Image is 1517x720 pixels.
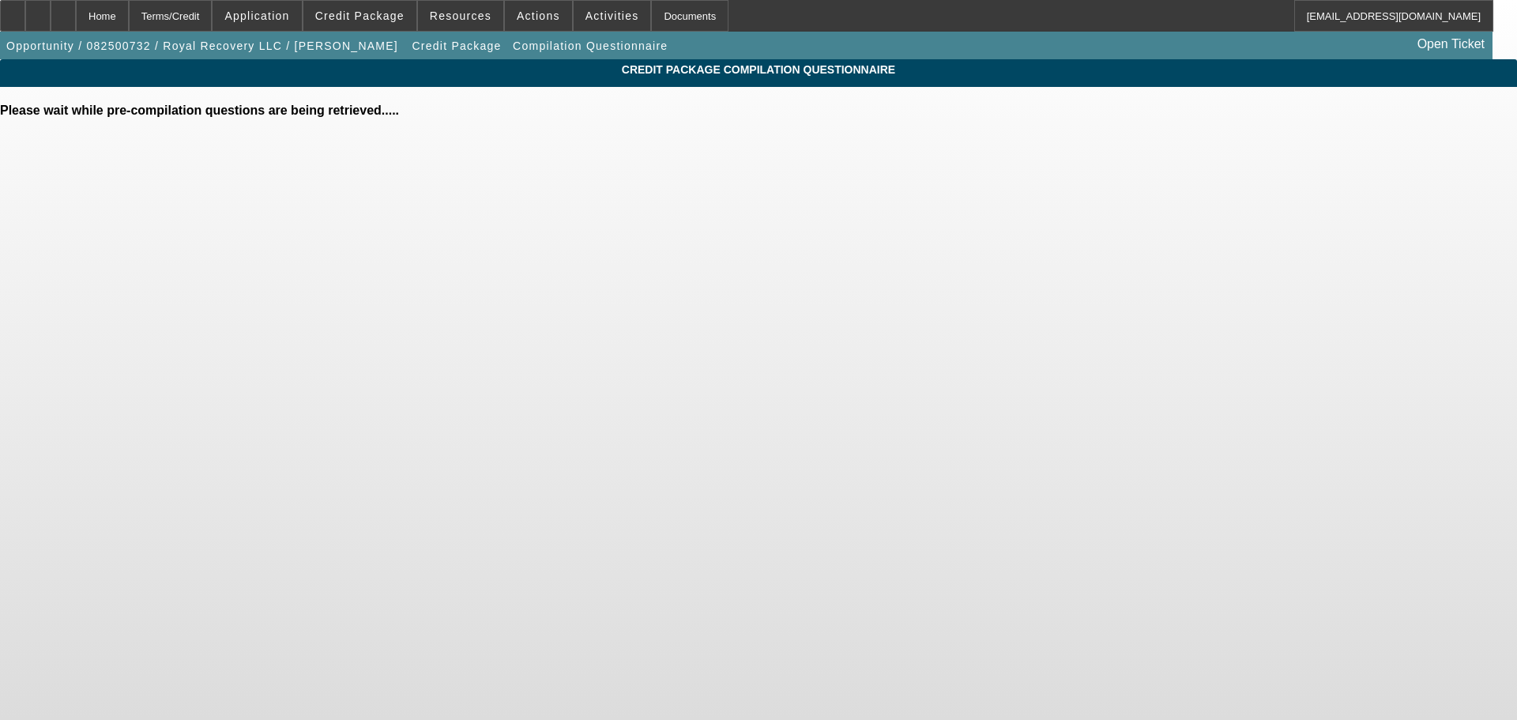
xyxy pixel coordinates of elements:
button: Compilation Questionnaire [509,32,672,60]
span: Resources [430,9,491,22]
a: Open Ticket [1411,31,1491,58]
button: Activities [574,1,651,31]
button: Credit Package [408,32,505,60]
button: Application [213,1,301,31]
span: Credit Package [315,9,405,22]
span: Credit Package [412,40,501,52]
button: Resources [418,1,503,31]
button: Credit Package [303,1,416,31]
span: Opportunity / 082500732 / Royal Recovery LLC / [PERSON_NAME] [6,40,398,52]
span: Credit Package Compilation Questionnaire [12,63,1505,76]
span: Actions [517,9,560,22]
span: Activities [585,9,639,22]
span: Application [224,9,289,22]
button: Actions [505,1,572,31]
span: Compilation Questionnaire [513,40,668,52]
